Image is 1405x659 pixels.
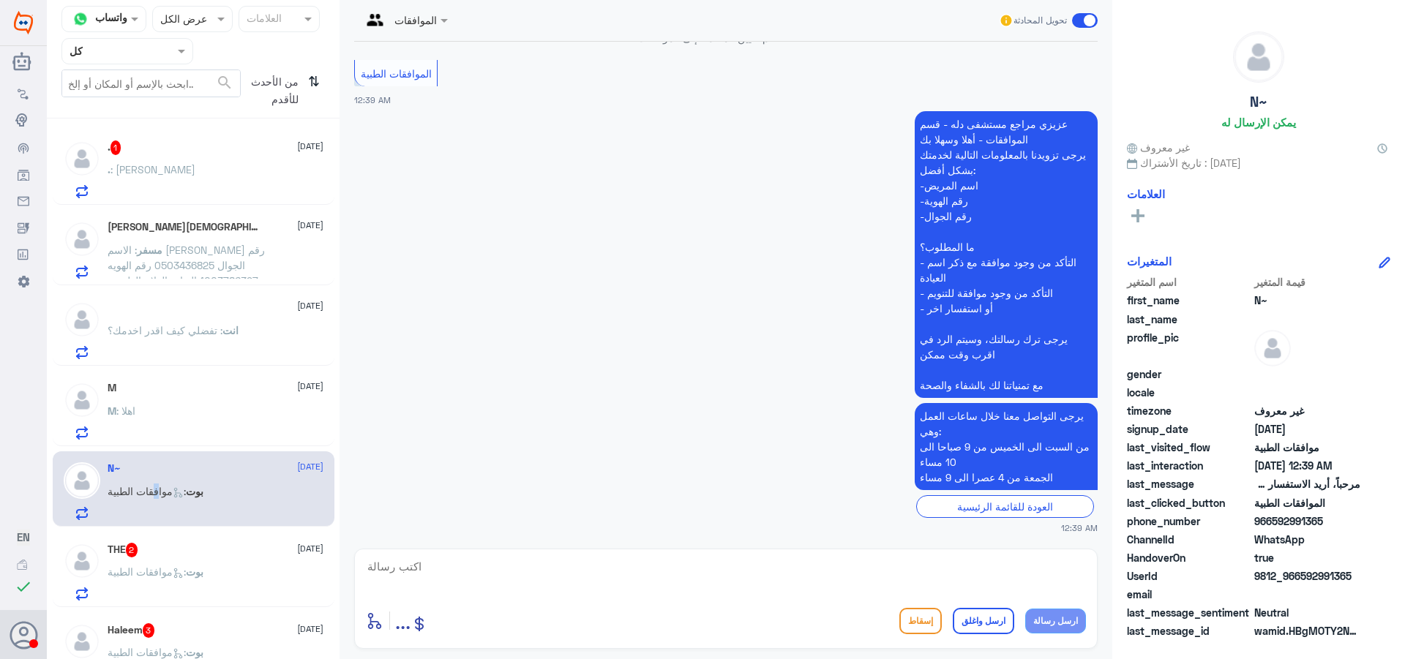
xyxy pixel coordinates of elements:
[1127,605,1251,620] span: last_message_sentiment
[1221,116,1296,129] h6: يمكن الإرسال له
[1254,293,1360,308] span: N~
[186,646,203,658] span: بوت
[1127,385,1251,400] span: locale
[186,565,203,578] span: بوت
[1127,366,1251,382] span: gender
[1254,458,1360,473] span: 2025-08-29T21:39:31.576Z
[1254,476,1360,492] span: مرحباً، أريد الاستفسار عن خدمة الطب الاتصالي. يرجى توجيهي للقائمة الرئيسية واختيار خيار الطب الات...
[108,324,222,336] span: : تفضلي كيف اقدر اخدمك؟
[1254,568,1360,584] span: 9812_966592991365
[108,382,116,394] h5: M
[1061,521,1098,534] span: 12:39 AM
[64,382,100,418] img: defaultAdmin.png
[1127,440,1251,455] span: last_visited_flow
[1127,421,1251,437] span: signup_date
[70,8,91,30] img: whatsapp.png
[108,543,138,557] h5: THE
[1254,623,1360,639] span: wamid.HBgMOTY2NTkyOTkxMzY1FQIAEhgUM0FGNzEwNTZBMTQ0RTM3OTAzNzMA
[64,140,100,177] img: defaultAdmin.png
[308,69,320,107] i: ⇅
[1234,32,1284,82] img: defaultAdmin.png
[126,543,138,557] span: 2
[1127,476,1251,492] span: last_message
[216,71,233,95] button: search
[64,221,100,257] img: defaultAdmin.png
[1254,330,1291,366] img: defaultAdmin.png
[222,324,239,336] span: انت
[15,578,32,595] i: check
[1127,587,1251,602] span: email
[1127,568,1251,584] span: UserId
[244,10,282,29] div: العلامات
[1025,609,1086,633] button: ارسل رسالة
[108,565,186,578] span: : موافقات الطبية
[297,542,323,555] span: [DATE]
[108,404,116,417] span: M
[14,11,33,34] img: Widebot Logo
[108,244,265,302] span: : الاسم [PERSON_NAME] رقم الجوال 0503436825 رقم الهويه 1003786397 العياده العلاج الطبيعي رقم المل...
[395,607,411,633] span: ...
[297,299,323,312] span: [DATE]
[1254,605,1360,620] span: 0
[1127,495,1251,511] span: last_clicked_button
[1127,513,1251,529] span: phone_number
[915,403,1098,490] p: 30/8/2025, 12:39 AM
[1254,513,1360,529] span: 966592991365
[64,301,100,338] img: defaultAdmin.png
[916,495,1094,518] div: العودة للقائمة الرئيسية
[1127,187,1165,200] h6: العلامات
[108,623,155,638] h5: Haleem
[1127,623,1251,639] span: last_message_id
[1254,421,1360,437] span: 2025-08-29T21:39:08.461Z
[1254,532,1360,547] span: 2
[915,111,1098,398] p: 30/8/2025, 12:39 AM
[64,462,100,499] img: defaultAdmin.png
[1254,403,1360,418] span: غير معروف
[899,608,942,634] button: إسقاط
[143,623,155,638] span: 3
[297,622,323,636] span: [DATE]
[17,530,30,543] span: EN
[297,460,323,473] span: [DATE]
[1127,312,1251,327] span: last_name
[1127,403,1251,418] span: timezone
[241,69,302,112] span: من الأحدث للأقدم
[108,485,186,497] span: : موافقات الطبية
[297,380,323,393] span: [DATE]
[1254,440,1360,455] span: موافقات الطبية
[1254,495,1360,511] span: الموافقات الطبية
[64,543,100,579] img: defaultAdmin.png
[17,530,30,545] button: EN
[1127,293,1251,308] span: first_name
[1254,385,1360,400] span: null
[1127,550,1251,565] span: HandoverOn
[186,485,203,497] span: بوت
[953,608,1014,634] button: ارسل واغلق
[1250,94,1267,110] h5: N~
[354,95,391,105] span: 12:39 AM
[1127,274,1251,290] span: اسم المتغير
[1127,330,1251,364] span: profile_pic
[361,67,432,80] span: الموافقات الطبية
[1254,587,1360,602] span: null
[1254,550,1360,565] span: true
[137,244,162,256] span: مسفر
[108,462,121,475] h5: N~
[1254,366,1360,382] span: null
[1254,274,1360,290] span: قيمة المتغير
[1014,14,1067,27] span: تحويل المحادثة
[62,70,240,97] input: ابحث بالإسم أو المكان أو إلخ..
[1127,255,1172,268] h6: المتغيرات
[110,140,121,155] span: 1
[110,163,195,176] span: : [PERSON_NAME]
[395,604,411,637] button: ...
[1127,532,1251,547] span: ChannelId
[216,74,233,91] span: search
[297,140,323,153] span: [DATE]
[108,140,121,155] h5: .
[1127,140,1190,155] span: غير معروف
[108,163,110,176] span: .
[116,404,135,417] span: : اهلا
[108,221,259,233] h5: مسفر المالكي
[772,31,814,44] span: 12:39 AM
